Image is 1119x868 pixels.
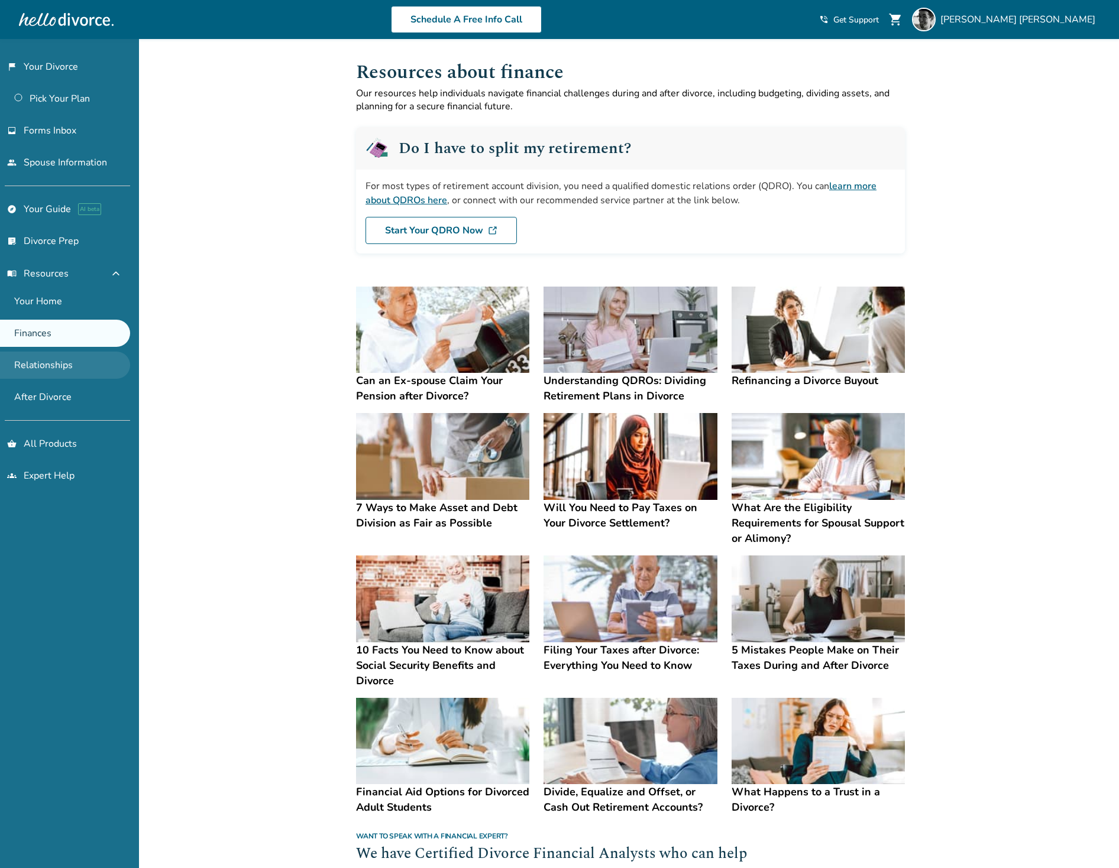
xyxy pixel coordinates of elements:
a: What Are the Eligibility Requirements for Spousal Support or Alimony?What Are the Eligibility Req... [732,413,905,546]
span: menu_book [7,269,17,278]
h4: 5 Mistakes People Make on Their Taxes During and After Divorce [732,642,905,673]
a: Understanding QDROs: Dividing Retirement Plans in DivorceUnderstanding QDROs: Dividing Retirement... [544,287,717,404]
a: 7 Ways to Make Asset and Debt Division as Fair as Possible7 Ways to Make Asset and Debt Division ... [356,413,529,531]
img: 5 Mistakes People Make on Their Taxes During and After Divorce [732,555,905,642]
h4: 10 Facts You Need to Know about Social Security Benefits and Divorce [356,642,529,688]
h1: Resources about finance [356,58,905,87]
h4: What Happens to a Trust in a Divorce? [732,784,905,815]
span: AI beta [78,203,101,215]
span: list_alt_check [7,236,17,246]
a: Will You Need to Pay Taxes on Your Divorce Settlement?Will You Need to Pay Taxes on Your Divorce ... [544,413,717,531]
img: 10 Facts You Need to Know about Social Security Benefits and Divorce [356,555,529,642]
img: 7 Ways to Make Asset and Debt Division as Fair as Possible [356,413,529,500]
span: Want to speak with a financial expert? [356,831,508,841]
a: phone_in_talkGet Support [819,14,879,25]
h4: Will You Need to Pay Taxes on Your Divorce Settlement? [544,500,717,531]
img: Filing Your Taxes after Divorce: Everything You Need to Know [544,555,717,642]
span: shopping_basket [7,439,17,448]
h4: Financial Aid Options for Divorced Adult Students [356,784,529,815]
iframe: Chat Widget [1060,811,1119,868]
span: [PERSON_NAME] [PERSON_NAME] [940,13,1100,26]
h4: Can an Ex-spouse Claim Your Pension after Divorce? [356,373,529,404]
a: Filing Your Taxes after Divorce: Everything You Need to KnowFiling Your Taxes after Divorce: Ever... [544,555,717,673]
img: Divide, Equalize and Offset, or Cash Out Retirement Accounts? [544,698,717,785]
h4: 7 Ways to Make Asset and Debt Division as Fair as Possible [356,500,529,531]
a: Refinancing a Divorce BuyoutRefinancing a Divorce Buyout [732,287,905,389]
span: explore [7,204,17,214]
span: people [7,158,17,167]
div: For most types of retirement account division, you need a qualified domestic relations order (QDR... [366,179,895,207]
img: What Are the Eligibility Requirements for Spousal Support or Alimony? [732,413,905,500]
h2: Do I have to split my retirement? [399,141,631,156]
h4: Refinancing a Divorce Buyout [732,373,905,388]
span: flag_2 [7,62,17,71]
p: Our resources help individuals navigate financial challenges during and after divorce, including ... [356,87,905,113]
a: Start Your QDRO Now [366,217,517,244]
a: 5 Mistakes People Make on Their Taxes During and After Divorce5 Mistakes People Make on Their Tax... [732,555,905,673]
img: Will You Need to Pay Taxes on Your Divorce Settlement? [544,413,717,500]
img: Ron Guyor [912,8,936,31]
img: What Happens to a Trust in a Divorce? [732,698,905,785]
img: QDRO [366,136,389,160]
h4: What Are the Eligibility Requirements for Spousal Support or Alimony? [732,500,905,546]
a: Schedule A Free Info Call [391,6,542,33]
h4: Divide, Equalize and Offset, or Cash Out Retirement Accounts? [544,784,717,815]
a: Can an Ex-spouse Claim Your Pension after Divorce?Can an Ex-spouse Claim Your Pension after Divorce? [356,287,529,404]
a: Divide, Equalize and Offset, or Cash Out Retirement Accounts?Divide, Equalize and Offset, or Cash... [544,698,717,815]
h2: We have Certified Divorce Financial Analysts who can help [356,843,905,866]
img: Financial Aid Options for Divorced Adult Students [356,698,529,785]
span: Get Support [833,14,879,25]
span: shopping_cart [888,12,903,27]
span: Resources [7,267,69,280]
a: Financial Aid Options for Divorced Adult StudentsFinancial Aid Options for Divorced Adult Students [356,698,529,815]
img: Understanding QDROs: Dividing Retirement Plans in Divorce [544,287,717,373]
h4: Filing Your Taxes after Divorce: Everything You Need to Know [544,642,717,673]
span: groups [7,471,17,480]
img: DL [488,226,497,235]
span: expand_less [109,266,123,281]
a: What Happens to a Trust in a Divorce?What Happens to a Trust in a Divorce? [732,698,905,815]
h4: Understanding QDROs: Dividing Retirement Plans in Divorce [544,373,717,404]
span: phone_in_talk [819,15,829,24]
img: Can an Ex-spouse Claim Your Pension after Divorce? [356,287,529,373]
span: inbox [7,126,17,135]
img: Refinancing a Divorce Buyout [732,287,905,373]
span: Forms Inbox [24,124,76,137]
a: 10 Facts You Need to Know about Social Security Benefits and Divorce10 Facts You Need to Know abo... [356,555,529,688]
